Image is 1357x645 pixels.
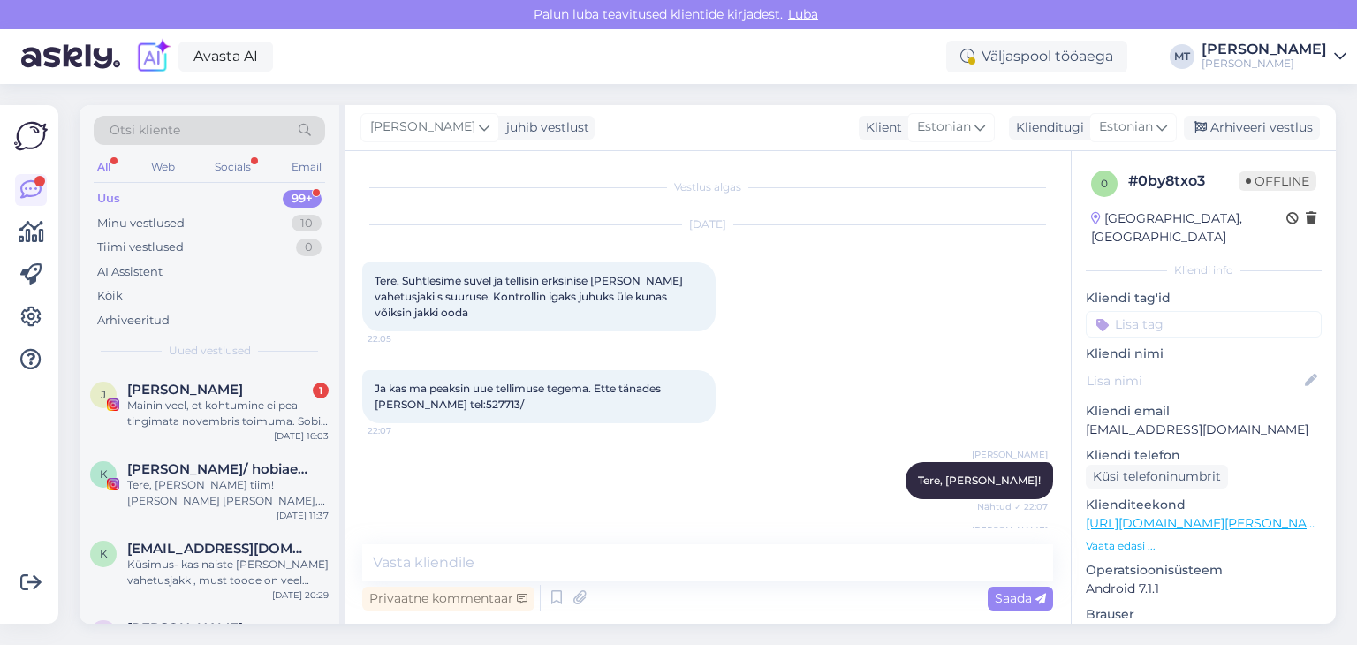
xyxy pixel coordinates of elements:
[1086,515,1330,531] a: [URL][DOMAIN_NAME][PERSON_NAME]
[101,388,106,401] span: J
[499,118,589,137] div: juhib vestlust
[977,500,1048,513] span: Nähtud ✓ 22:07
[292,215,322,232] div: 10
[859,118,902,137] div: Klient
[375,382,663,411] span: Ja kas ma peaksin uue tellimuse tegema. Ette tänades [PERSON_NAME] tel:527713/
[375,274,686,319] span: Tere. Suhtlesime suvel ja tellisin erksinise [PERSON_NAME] vahetusjaki s suuruse. Kontrollin igak...
[370,118,475,137] span: [PERSON_NAME]
[972,524,1048,537] span: [PERSON_NAME]
[995,590,1046,606] span: Saada
[946,41,1127,72] div: Väljaspool tööaega
[94,156,114,178] div: All
[368,332,434,345] span: 22:05
[1086,262,1322,278] div: Kliendi info
[274,429,329,443] div: [DATE] 16:03
[127,557,329,588] div: Küsimus- kas naiste [PERSON_NAME] vahetusjakk , must toode on veel millalgi lattu tagasi saabumas...
[1128,171,1239,192] div: # 0by8txo3
[97,215,185,232] div: Minu vestlused
[127,541,311,557] span: katri.karvanen.kk@gmail.com
[134,38,171,75] img: explore-ai
[313,383,329,398] div: 1
[272,588,329,602] div: [DATE] 20:29
[127,382,243,398] span: Joona Kalamägi
[1086,402,1322,421] p: Kliendi email
[1086,311,1322,338] input: Lisa tag
[1184,116,1320,140] div: Arhiveeri vestlus
[288,156,325,178] div: Email
[1087,371,1301,391] input: Lisa nimi
[97,287,123,305] div: Kõik
[1202,42,1346,71] a: [PERSON_NAME][PERSON_NAME]
[148,156,178,178] div: Web
[1239,171,1316,191] span: Offline
[1101,177,1108,190] span: 0
[918,474,1041,487] span: Tere, [PERSON_NAME]!
[972,448,1048,461] span: [PERSON_NAME]
[97,263,163,281] div: AI Assistent
[14,119,48,153] img: Askly Logo
[1202,42,1327,57] div: [PERSON_NAME]
[178,42,273,72] a: Avasta AI
[127,477,329,509] div: Tere, [PERSON_NAME] tiim! [PERSON_NAME] [PERSON_NAME], sisulooja lehega [PERSON_NAME], [PERSON_NA...
[1086,605,1322,624] p: Brauser
[1086,538,1322,554] p: Vaata edasi ...
[127,398,329,429] div: Mainin veel, et kohtumine ei pea tingimata novembris toimuma. Sobib hästi ka oktoobris, kuid hilj...
[211,156,254,178] div: Socials
[100,547,108,560] span: k
[283,190,322,208] div: 99+
[1086,345,1322,363] p: Kliendi nimi
[1086,421,1322,439] p: [EMAIL_ADDRESS][DOMAIN_NAME]
[296,239,322,256] div: 0
[110,121,180,140] span: Otsi kliente
[1086,496,1322,514] p: Klienditeekond
[1099,118,1153,137] span: Estonian
[1009,118,1084,137] div: Klienditugi
[97,312,170,330] div: Arhiveeritud
[1091,209,1286,247] div: [GEOGRAPHIC_DATA], [GEOGRAPHIC_DATA]
[1202,57,1327,71] div: [PERSON_NAME]
[1170,44,1194,69] div: MT
[362,216,1053,232] div: [DATE]
[97,239,184,256] div: Tiimi vestlused
[1086,289,1322,307] p: Kliendi tag'id
[362,587,534,611] div: Privaatne kommentaar
[368,424,434,437] span: 22:07
[362,179,1053,195] div: Vestlus algas
[100,467,108,481] span: K
[1086,561,1322,580] p: Operatsioonisüsteem
[917,118,971,137] span: Estonian
[169,343,251,359] span: Uued vestlused
[97,190,120,208] div: Uus
[1086,580,1322,598] p: Android 7.1.1
[127,620,243,636] span: Hannah Hawkins
[783,6,823,22] span: Luba
[277,509,329,522] div: [DATE] 11:37
[1086,446,1322,465] p: Kliendi telefon
[1086,465,1228,489] div: Küsi telefoninumbrit
[127,461,311,477] span: Kairet Pintman/ hobiaednik🌺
